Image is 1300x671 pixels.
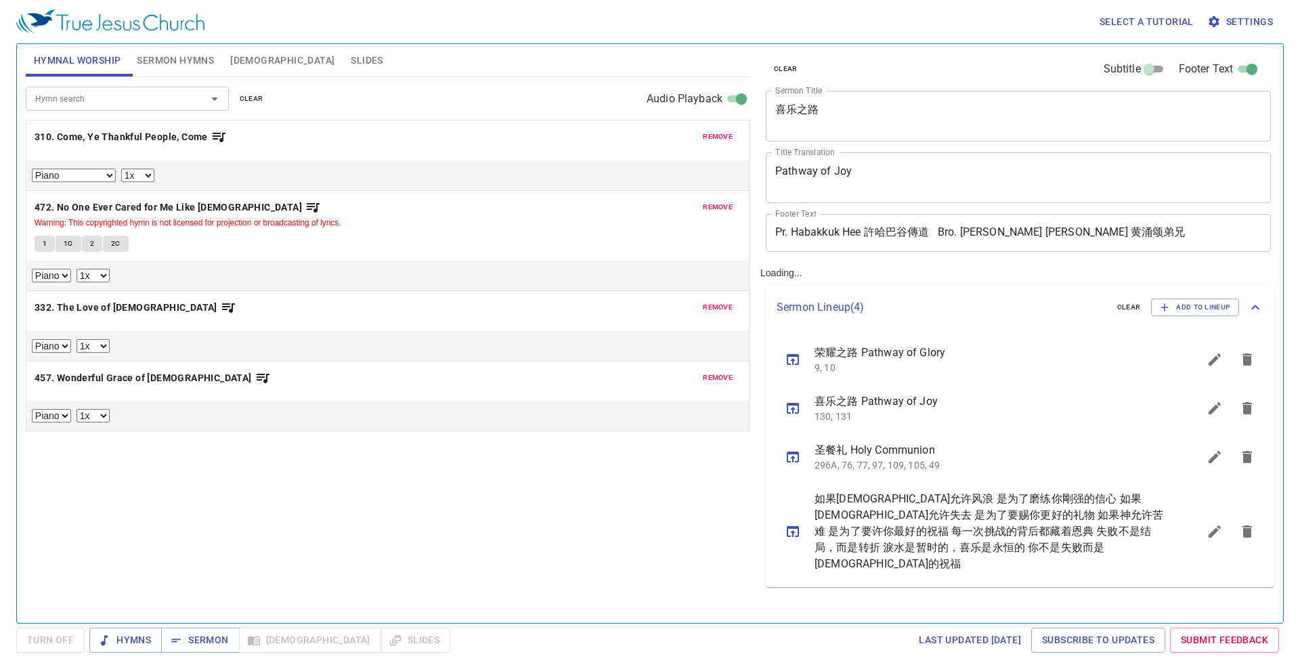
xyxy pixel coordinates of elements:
[32,339,71,353] select: Select Track
[766,61,806,77] button: clear
[121,169,154,182] select: Playback Rate
[32,269,71,282] select: Select Track
[35,129,208,146] b: 310. Come, Ye Thankful People, Come
[774,63,798,75] span: clear
[16,9,204,34] img: True Jesus Church
[1100,14,1194,30] span: Select a tutorial
[695,199,741,215] button: remove
[90,238,94,250] span: 2
[35,370,271,387] button: 457. Wonderful Grace of [DEMOGRAPHIC_DATA]
[32,409,71,423] select: Select Track
[161,628,239,653] button: Sermon
[775,103,1261,129] textarea: 喜乐之路
[703,372,733,384] span: remove
[240,93,263,105] span: clear
[111,238,121,250] span: 2C
[1179,61,1234,77] span: Footer Text
[1160,301,1230,313] span: Add to Lineup
[815,393,1166,410] span: 喜乐之路 Pathway of Joy
[766,330,1274,587] ul: sermon lineup list
[205,89,224,108] button: Open
[815,442,1166,458] span: 圣餐礼 Holy Communion
[1170,628,1279,653] a: Submit Feedback
[1151,299,1239,316] button: Add to Lineup
[815,410,1166,423] p: 130, 131
[703,301,733,313] span: remove
[815,345,1166,361] span: 荣耀之路 Pathway of Glory
[35,370,252,387] b: 457. Wonderful Grace of [DEMOGRAPHIC_DATA]
[89,628,162,653] button: Hymns
[137,52,214,69] span: Sermon Hymns
[1109,299,1149,316] button: clear
[77,339,110,353] select: Playback Rate
[695,299,741,316] button: remove
[1117,301,1141,313] span: clear
[703,131,733,143] span: remove
[815,361,1166,374] p: 9, 10
[35,129,227,146] button: 310. Come, Ye Thankful People, Come
[815,491,1166,572] span: 如果[DEMOGRAPHIC_DATA]允许风浪 是为了磨练你剛强的信心 如果[DEMOGRAPHIC_DATA]允许失去 是为了要赐你更好的礼物 如果神允许苦难 是为了要许你最好的祝福 每一次...
[64,238,73,250] span: 1C
[1205,9,1278,35] button: Settings
[775,165,1261,190] textarea: Pathway of Joy
[647,91,722,107] span: Audio Playback
[35,218,341,228] small: Warning: This copyrighted hymn is not licensed for projection or broadcasting of lyrics.
[56,236,81,252] button: 1C
[351,52,383,69] span: Slides
[1094,9,1199,35] button: Select a tutorial
[35,236,55,252] button: 1
[1181,632,1268,649] span: Submit Feedback
[913,628,1026,653] a: Last updated [DATE]
[230,52,334,69] span: [DEMOGRAPHIC_DATA]
[1210,14,1273,30] span: Settings
[232,91,272,107] button: clear
[100,632,151,649] span: Hymns
[755,39,1280,618] div: Loading...
[1104,61,1141,77] span: Subtitle
[77,409,110,423] select: Playback Rate
[919,632,1021,649] span: Last updated [DATE]
[43,238,47,250] span: 1
[35,299,236,316] button: 332. The Love of [DEMOGRAPHIC_DATA]
[34,52,121,69] span: Hymnal Worship
[777,299,1106,316] p: Sermon Lineup ( 4 )
[35,199,322,216] button: 472. No One Ever Cared for Me Like [DEMOGRAPHIC_DATA]
[766,285,1274,330] div: Sermon Lineup(4)clearAdd to Lineup
[815,458,1166,472] p: 296A, 76, 77, 97, 109, 105, 49
[695,370,741,386] button: remove
[695,129,741,145] button: remove
[32,169,116,182] select: Select Track
[172,632,228,649] span: Sermon
[703,201,733,213] span: remove
[1031,628,1165,653] a: Subscribe to Updates
[35,299,217,316] b: 332. The Love of [DEMOGRAPHIC_DATA]
[82,236,102,252] button: 2
[77,269,110,282] select: Playback Rate
[1042,632,1154,649] span: Subscribe to Updates
[35,199,302,216] b: 472. No One Ever Cared for Me Like [DEMOGRAPHIC_DATA]
[103,236,129,252] button: 2C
